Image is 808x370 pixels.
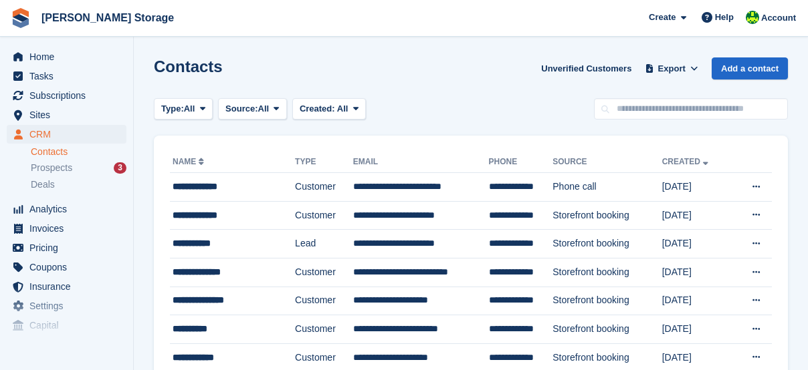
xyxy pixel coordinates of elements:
span: Deals [31,178,55,191]
span: Source: [225,102,258,116]
span: Tasks [29,67,110,85]
span: Insurance [29,277,110,296]
span: CRM [29,125,110,144]
a: menu [7,297,126,315]
span: Account [761,11,796,25]
th: Phone [489,152,553,173]
button: Type: All [154,98,213,120]
td: Customer [295,258,353,287]
td: [DATE] [662,173,732,202]
a: Add a contact [712,57,788,79]
span: Analytics [29,200,110,218]
button: Export [642,57,701,79]
td: [DATE] [662,287,732,315]
th: Source [552,152,662,173]
td: Customer [295,287,353,315]
td: [DATE] [662,258,732,287]
td: Storefront booking [552,230,662,258]
a: menu [7,316,126,335]
span: Created: [300,104,335,114]
a: Unverified Customers [536,57,637,79]
a: menu [7,47,126,66]
a: Prospects 3 [31,161,126,175]
td: [DATE] [662,230,732,258]
span: Sites [29,106,110,124]
a: [PERSON_NAME] Storage [36,7,179,29]
span: Prospects [31,162,72,174]
td: Customer [295,201,353,230]
a: Name [173,157,207,166]
th: Email [353,152,489,173]
a: Created [662,157,711,166]
span: Home [29,47,110,66]
a: menu [7,86,126,105]
a: menu [7,219,126,238]
h1: Contacts [154,57,223,75]
span: Create [649,11,676,24]
span: Pricing [29,238,110,257]
div: 3 [114,162,126,174]
a: menu [7,258,126,276]
td: Storefront booking [552,287,662,315]
img: stora-icon-8386f47178a22dfd0bd8f6a31ec36ba5ce8667c1dd55bd0f319d3a0aa187defe.svg [11,8,31,28]
td: Phone call [552,173,662,202]
span: Capital [29,316,110,335]
td: [DATE] [662,315,732,344]
span: Coupons [29,258,110,276]
span: Export [658,62,686,75]
span: Settings [29,297,110,315]
td: Storefront booking [552,315,662,344]
span: All [258,102,270,116]
a: menu [7,125,126,144]
td: Storefront booking [552,258,662,287]
th: Type [295,152,353,173]
a: menu [7,67,126,85]
span: Type: [161,102,184,116]
a: Deals [31,178,126,192]
a: menu [7,277,126,296]
span: Help [715,11,734,24]
button: Created: All [292,98,366,120]
span: Invoices [29,219,110,238]
a: menu [7,238,126,257]
td: [DATE] [662,201,732,230]
td: Storefront booking [552,201,662,230]
span: All [184,102,195,116]
button: Source: All [218,98,287,120]
td: Lead [295,230,353,258]
img: Claire Wilson [746,11,759,24]
a: Contacts [31,146,126,158]
span: Subscriptions [29,86,110,105]
td: Customer [295,173,353,202]
a: menu [7,200,126,218]
td: Customer [295,315,353,344]
span: All [337,104,348,114]
a: menu [7,106,126,124]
